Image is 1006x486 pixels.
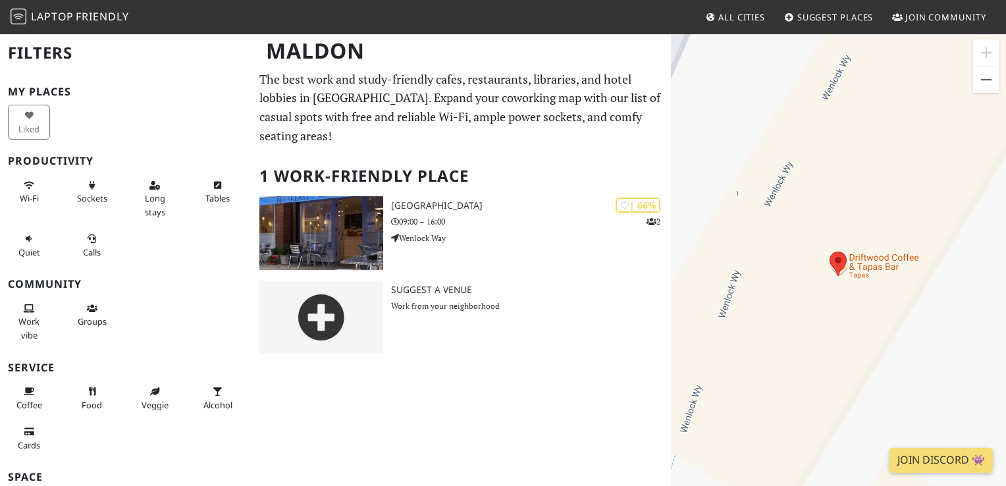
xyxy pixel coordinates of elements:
[78,315,107,327] span: Group tables
[251,281,671,354] a: Suggest a Venue Work from your neighborhood
[251,196,671,270] a: Driftwood Coffee House | 66% 2 [GEOGRAPHIC_DATA] 09:00 – 16:00 Wenlock Way
[20,192,39,204] span: Stable Wi-Fi
[8,228,50,263] button: Quiet
[8,381,50,416] button: Coffee
[259,156,663,196] h2: 1 Work-Friendly Place
[647,215,660,228] p: 2
[797,11,874,23] span: Suggest Places
[18,439,40,451] span: Credit cards
[8,298,50,346] button: Work vibe
[8,33,244,73] h2: Filters
[259,70,663,146] p: The best work and study-friendly cafes, restaurants, libraries, and hotel lobbies in [GEOGRAPHIC_...
[700,5,770,29] a: All Cities
[76,9,128,24] span: Friendly
[8,175,50,209] button: Wi-Fi
[197,381,239,416] button: Alcohol
[71,298,113,333] button: Groups
[973,67,999,93] button: Zoom out
[905,11,986,23] span: Join Community
[8,278,244,290] h3: Community
[31,9,74,24] span: Laptop
[779,5,879,29] a: Suggest Places
[8,155,244,167] h3: Productivity
[16,399,42,411] span: Coffee
[973,40,999,66] button: Zoom in
[205,192,230,204] span: Work-friendly tables
[887,5,992,29] a: Join Community
[391,232,670,244] p: Wenlock Way
[391,215,670,228] p: 09:00 – 16:00
[18,315,40,340] span: People working
[145,192,165,217] span: Long stays
[718,11,765,23] span: All Cities
[134,175,176,223] button: Long stays
[71,228,113,263] button: Calls
[8,421,50,456] button: Cards
[83,246,101,258] span: Video/audio calls
[391,284,670,296] h3: Suggest a Venue
[18,246,40,258] span: Quiet
[616,198,660,213] div: | 66%
[11,6,129,29] a: LaptopFriendly LaptopFriendly
[8,471,244,483] h3: Space
[142,399,169,411] span: Veggie
[259,281,383,354] img: gray-place-d2bdb4477600e061c01bd816cc0f2ef0cfcb1ca9e3ad78868dd16fb2af073a21.png
[197,175,239,209] button: Tables
[259,196,383,270] img: Driftwood Coffee House
[203,399,232,411] span: Alcohol
[11,9,26,24] img: LaptopFriendly
[8,86,244,98] h3: My Places
[71,175,113,209] button: Sockets
[71,381,113,416] button: Food
[77,192,107,204] span: Power sockets
[889,448,993,473] a: Join Discord 👾
[8,362,244,374] h3: Service
[134,381,176,416] button: Veggie
[255,33,668,69] h1: Maldon
[391,300,670,312] p: Work from your neighborhood
[391,200,670,211] h3: [GEOGRAPHIC_DATA]
[82,399,102,411] span: Food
